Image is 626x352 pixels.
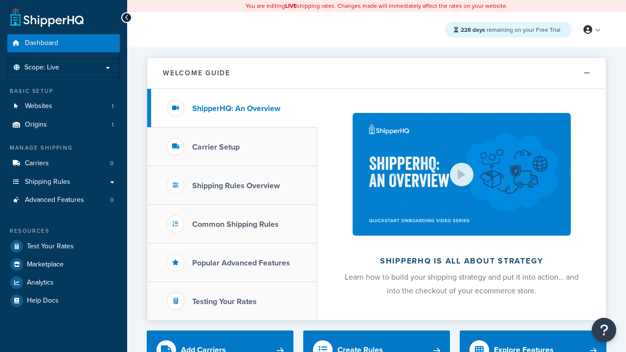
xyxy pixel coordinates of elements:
[7,87,120,95] div: Basic Setup
[27,279,54,287] span: Analytics
[192,181,280,190] h3: Shipping Rules Overview
[25,102,52,110] span: Websites
[25,178,70,186] span: Shipping Rules
[7,116,120,134] li: Origins
[7,154,120,173] a: Carriers0
[7,97,120,115] li: Websites
[112,102,113,110] span: 1
[7,274,120,291] a: Analytics
[27,297,59,305] span: Help Docs
[7,154,120,173] li: Carriers
[7,173,120,191] a: Shipping Rules
[110,159,113,168] span: 0
[192,297,257,306] h3: Testing Your Rates
[7,144,120,152] div: Manage Shipping
[25,121,47,129] span: Origins
[192,143,240,152] h3: Carrier Setup
[7,34,120,52] a: Dashboard
[353,113,571,236] img: ShipperHQ is all about strategy
[25,39,58,47] span: Dashboard
[192,104,280,113] h3: ShipperHQ: An Overview
[461,25,560,34] span: remaining on your Free Trial
[7,292,120,309] a: Help Docs
[7,191,120,209] li: Advanced Features
[7,97,120,115] a: Websites1
[7,116,120,134] a: Origins1
[592,318,616,342] button: Open Resource Center
[345,271,579,296] span: Learn how to build your shipping strategy and put it into action… and into the checkout of your e...
[24,64,59,72] span: Scope: Live
[461,25,485,34] strong: 228 days
[163,69,230,77] h2: Welcome Guide
[7,256,120,273] a: Marketplace
[147,58,606,89] button: Welcome Guide
[112,121,113,129] span: 1
[285,1,297,10] b: LIVE
[7,238,120,255] a: Test Your Rates
[7,227,120,235] div: Resources
[110,196,113,204] span: 0
[192,259,290,267] h3: Popular Advanced Features
[27,242,74,251] span: Test Your Rates
[7,191,120,209] a: Advanced Features0
[25,159,49,168] span: Carriers
[192,220,279,229] h3: Common Shipping Rules
[25,196,84,204] span: Advanced Features
[27,261,64,269] span: Marketplace
[343,257,580,265] h2: ShipperHQ is all about strategy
